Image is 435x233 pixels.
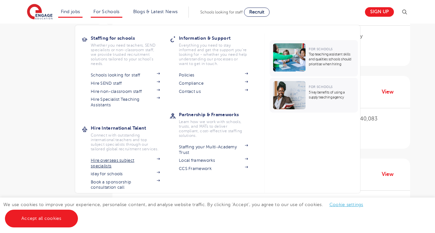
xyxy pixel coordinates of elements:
a: Schools looking for staff [91,73,160,78]
p: £29,344 - £40,083 [332,115,403,123]
p: £190 per day [332,32,403,40]
span: Recruit [249,10,264,14]
a: Cookie settings [329,202,363,207]
a: Contact us [179,89,248,94]
a: Sign up [365,7,394,17]
p: Connect with outstanding international teachers and top subject specialists through our tailored ... [91,133,160,151]
span: Schools looking for staff [200,10,243,14]
a: For Schools [93,9,119,14]
p: Everything you need to stay informed and get the support you’re looking for - whether you need he... [179,43,248,66]
a: Hire Specialist Teaching Assistants [91,97,160,108]
a: Policies [179,73,248,78]
a: Blogs & Latest News [133,9,178,14]
a: Staffing for schoolsWhether you need teachers, SEND specialists or non-classroom staff, we provid... [91,33,170,66]
p: Long Term [332,45,403,53]
a: View [382,88,399,96]
a: Find jobs [61,9,80,14]
a: CCS Framework [179,166,248,171]
p: 5 key benefits of using a supply teaching agency [309,90,354,100]
a: Local frameworks [179,158,248,163]
h3: Information & Support [179,33,258,43]
h3: Partnership & Frameworks [179,110,258,119]
a: Book a sponsorship consultation call [91,180,160,190]
h3: Staffing for schools [91,33,170,43]
a: iday for schools [91,171,160,177]
span: For Schools [309,47,332,51]
img: Engage Education [27,4,53,20]
a: Compliance [179,81,248,86]
p: Perm [332,128,403,136]
a: Staffing your Multi-Academy Trust [179,144,248,155]
span: For Schools [309,85,332,89]
span: We use cookies to improve your experience, personalise content, and analyse website traffic. By c... [3,202,370,221]
a: Hire SEND staff [91,81,160,86]
a: Information & SupportEverything you need to stay informed and get the support you’re looking for ... [179,33,258,66]
p: Top teaching assistant skills and qualities schools should prioritise when hiring [309,52,354,67]
p: Whether you need teachers, SEND specialists or non-classroom staff, we provide trusted recruitmen... [91,43,160,66]
p: Learn how we work with schools, trusts, and MATs to deliver compliant, cost-effective staffing so... [179,119,248,138]
a: For Schools5 key benefits of using a supply teaching agency [270,78,359,113]
h3: Hire International Talent [91,123,170,133]
a: Hire overseas subject specialists [91,158,160,169]
a: Hire non-classroom staff [91,89,160,94]
a: Hire International TalentConnect with outstanding international teachers and top subject speciali... [91,123,170,151]
a: Accept all cookies [5,210,78,227]
a: Partnership & FrameworksLearn how we work with schools, trusts, and MATs to deliver compliant, co... [179,110,258,138]
a: For SchoolsTop teaching assistant skills and qualities schools should prioritise when hiring [270,40,359,76]
a: View [382,170,399,179]
a: Recruit [244,8,270,17]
